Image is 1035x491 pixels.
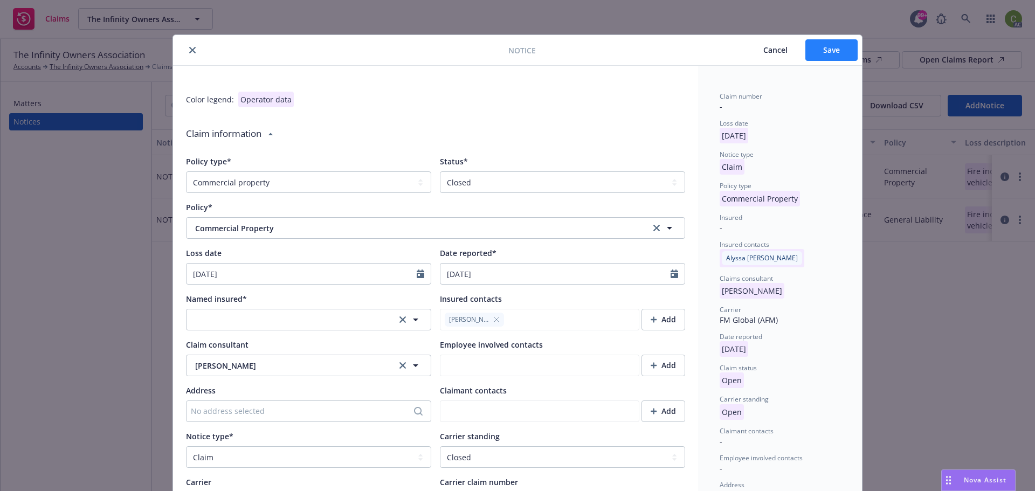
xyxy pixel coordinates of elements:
div: No address selected [191,405,416,417]
div: Operator data [238,92,294,107]
button: Add [641,309,685,330]
svg: Calendar [417,269,424,278]
svg: Calendar [671,269,678,278]
span: Date reported [720,332,762,341]
span: - [720,436,722,446]
span: Nova Assist [964,475,1006,485]
button: Save [805,39,858,61]
span: Open [720,375,744,385]
span: Named insured* [186,294,247,304]
span: [DATE] [720,344,748,354]
div: Add [651,355,676,376]
span: Employee involved contacts [720,453,803,462]
button: close [186,44,199,57]
div: Color legend: [186,94,234,105]
button: Commercial Propertyclear selection [186,217,685,239]
span: Policy type [720,181,751,190]
span: Loss date [720,119,748,128]
div: Add [651,401,676,421]
span: Claim consultant [186,340,249,350]
span: Alyssa [PERSON_NAME] [726,253,798,263]
button: Nova Assist [941,469,1016,491]
a: clear selection [396,359,409,372]
div: FM Global (AFM) [720,314,840,326]
span: Alyssa [PERSON_NAME] [720,252,804,262]
p: Commercial Property [720,191,800,206]
button: No address selected [186,400,431,422]
span: Carrier standing [720,395,769,404]
a: clear selection [650,222,663,234]
span: Loss date [186,248,222,258]
span: [PERSON_NAME] [195,360,388,371]
span: Claims consultant [720,274,773,283]
span: Carrier [720,305,741,314]
a: clear selection [396,313,409,326]
span: Notice [508,45,536,56]
span: Carrier [186,477,211,487]
span: Address [720,480,744,489]
p: Open [720,372,744,388]
span: Notice type [720,150,754,159]
p: Claim [720,159,744,175]
div: Claim information [186,118,685,149]
span: [PERSON_NAME] [449,315,489,324]
span: Address [186,385,216,396]
div: Add [651,309,676,330]
input: MM/DD/YYYY [187,264,417,284]
button: Cancel [746,39,805,61]
span: [DATE] [720,130,748,141]
div: Drag to move [942,470,955,490]
div: Claim information [186,118,261,149]
span: Insured contacts [440,294,502,304]
span: - [720,101,722,112]
svg: Search [414,407,423,416]
button: Add [641,355,685,376]
span: Employee involved contacts [440,340,543,350]
span: - [720,463,722,473]
p: [PERSON_NAME] [720,283,784,299]
span: Carrier standing [440,431,500,441]
span: Insured [720,213,742,222]
span: Claim [720,162,744,172]
span: Claimant contacts [720,426,774,435]
span: Carrier claim number [440,477,518,487]
span: Insured contacts [720,240,769,249]
p: Open [720,404,744,420]
p: [DATE] [720,341,748,357]
span: Policy type* [186,156,231,167]
span: Commercial Property [720,193,800,204]
button: Add [641,400,685,422]
span: Commercial Property [195,223,616,234]
span: Claim number [720,92,762,101]
span: Claim status [720,363,757,372]
span: Save [823,45,840,55]
span: [PERSON_NAME] [720,286,784,296]
p: [DATE] [720,128,748,143]
span: Cancel [763,45,788,55]
span: Date reported* [440,248,496,258]
span: Claimant contacts [440,385,507,396]
button: clear selection [186,309,431,330]
span: Policy* [186,202,212,212]
span: - [720,223,722,233]
span: Notice type* [186,431,233,441]
input: MM/DD/YYYY [440,264,671,284]
span: Open [720,407,744,417]
button: [PERSON_NAME]clear selection [186,355,431,376]
span: Status* [440,156,468,167]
